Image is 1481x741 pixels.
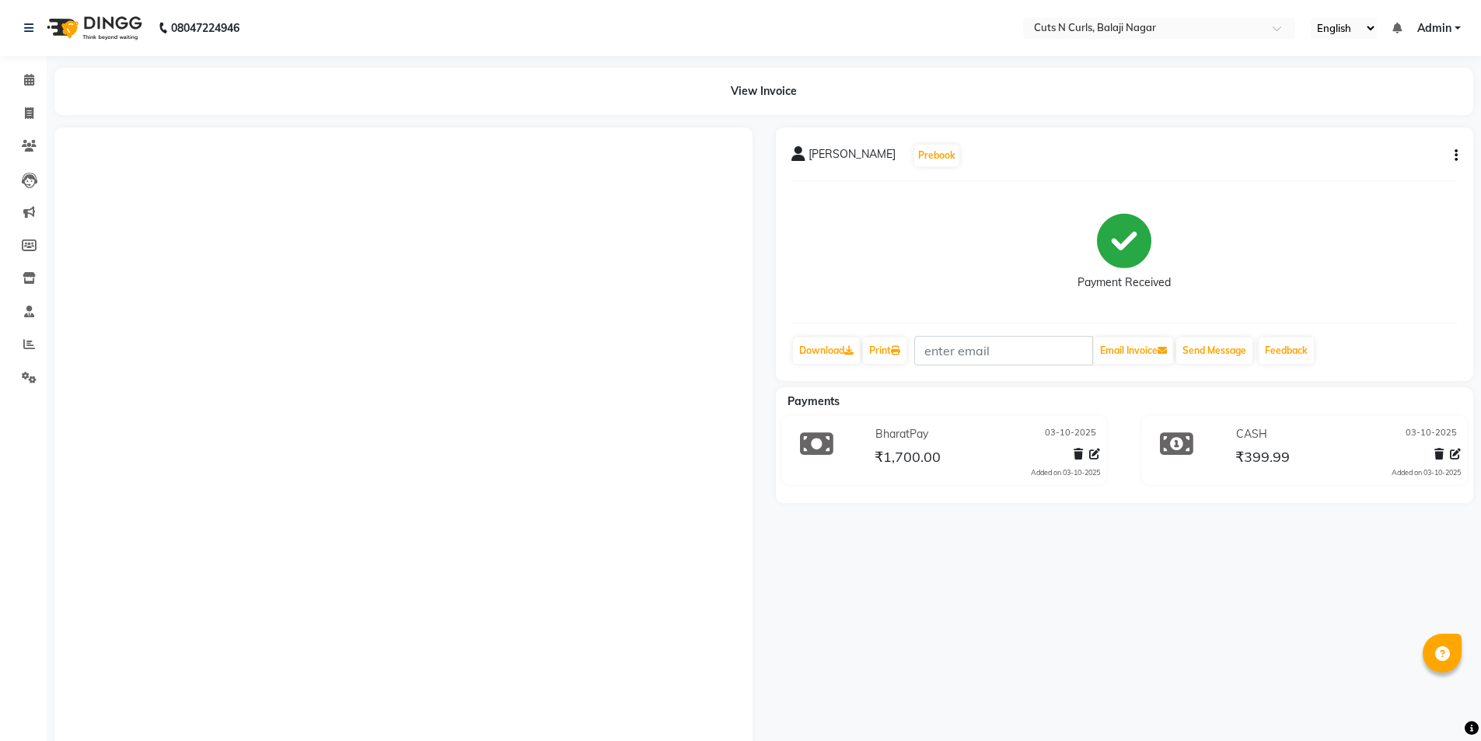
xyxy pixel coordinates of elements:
[40,6,146,50] img: logo
[1045,426,1096,442] span: 03-10-2025
[1406,426,1457,442] span: 03-10-2025
[914,336,1093,365] input: enter email
[793,337,860,364] a: Download
[809,146,896,168] span: [PERSON_NAME]
[1236,426,1267,442] span: CASH
[1078,274,1171,291] div: Payment Received
[54,68,1473,115] div: View Invoice
[914,145,959,166] button: Prebook
[171,6,239,50] b: 08047224946
[788,394,840,408] span: Payments
[1417,20,1451,37] span: Admin
[1094,337,1173,364] button: Email Invoice
[1259,337,1314,364] a: Feedback
[875,426,928,442] span: BharatPay
[875,448,941,470] span: ₹1,700.00
[1176,337,1252,364] button: Send Message
[863,337,906,364] a: Print
[1416,679,1465,725] iframe: chat widget
[1235,448,1290,470] span: ₹399.99
[1392,467,1461,478] div: Added on 03-10-2025
[1031,467,1100,478] div: Added on 03-10-2025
